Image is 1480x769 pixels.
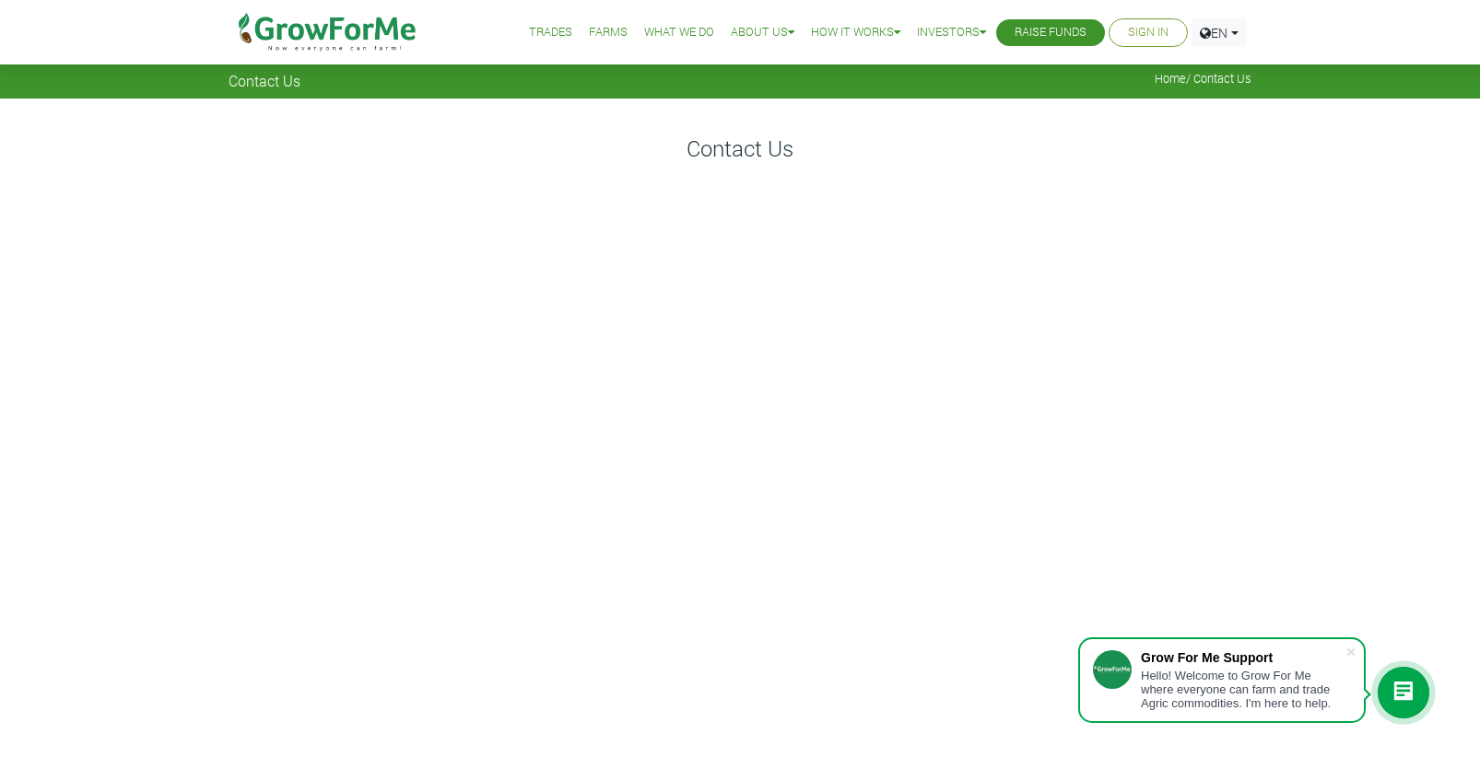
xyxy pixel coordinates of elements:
[731,23,794,42] a: About Us
[811,23,900,42] a: How it Works
[644,23,714,42] a: What We Do
[1192,18,1247,47] a: EN
[529,23,572,42] a: Trades
[589,23,628,42] a: Farms
[1015,23,1087,42] a: Raise Funds
[229,72,300,89] span: Contact Us
[1155,72,1251,86] span: / Contact Us
[229,135,1251,162] h4: Contact Us
[917,23,986,42] a: Investors
[1141,669,1345,710] div: Hello! Welcome to Grow For Me where everyone can farm and trade Agric commodities. I'm here to help.
[1128,23,1169,42] a: Sign In
[1141,650,1345,665] div: Grow For Me Support
[1155,71,1186,86] a: Home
